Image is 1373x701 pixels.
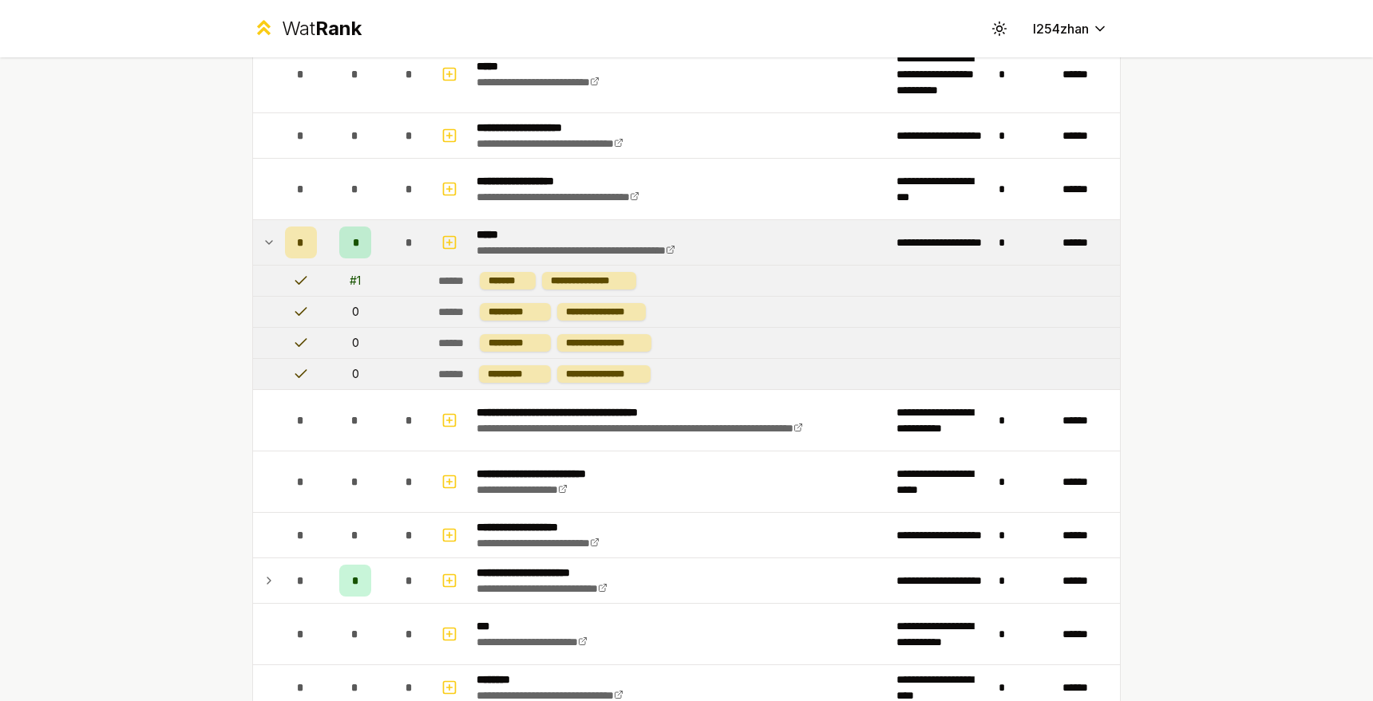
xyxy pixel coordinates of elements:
[282,16,362,41] div: Wat
[323,359,387,389] td: 0
[1033,19,1089,38] span: l254zhan
[350,273,361,289] div: # 1
[1020,14,1121,43] button: l254zhan
[323,328,387,358] td: 0
[315,17,362,40] span: Rank
[323,297,387,327] td: 0
[252,16,362,41] a: WatRank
